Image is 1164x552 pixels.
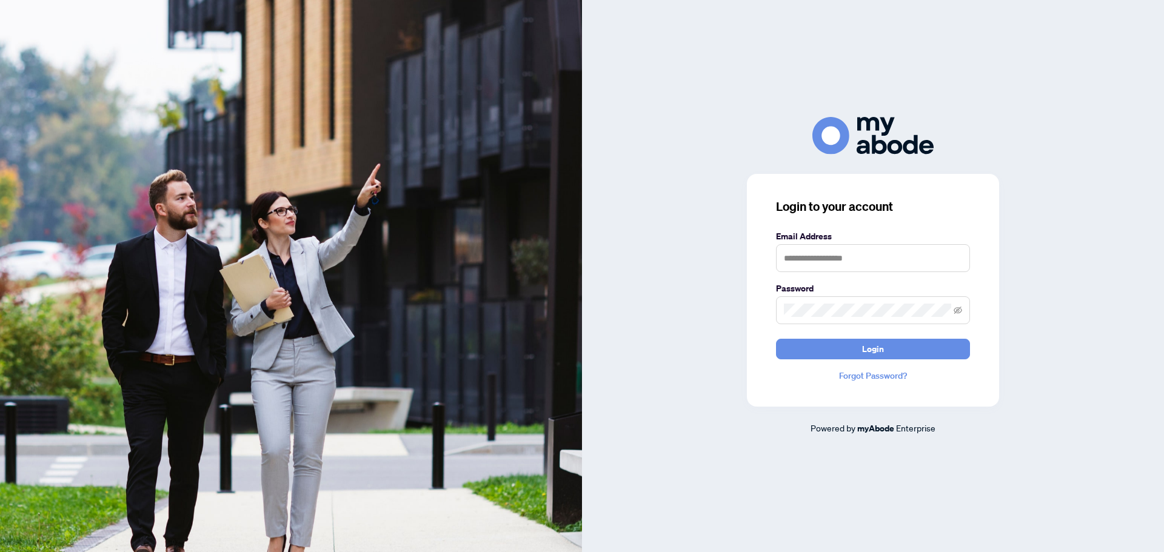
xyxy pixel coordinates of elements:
[811,422,855,433] span: Powered by
[776,198,970,215] h3: Login to your account
[812,117,934,154] img: ma-logo
[776,339,970,359] button: Login
[862,339,884,359] span: Login
[857,422,894,435] a: myAbode
[776,230,970,243] label: Email Address
[776,369,970,382] a: Forgot Password?
[954,306,962,314] span: eye-invisible
[896,422,935,433] span: Enterprise
[776,282,970,295] label: Password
